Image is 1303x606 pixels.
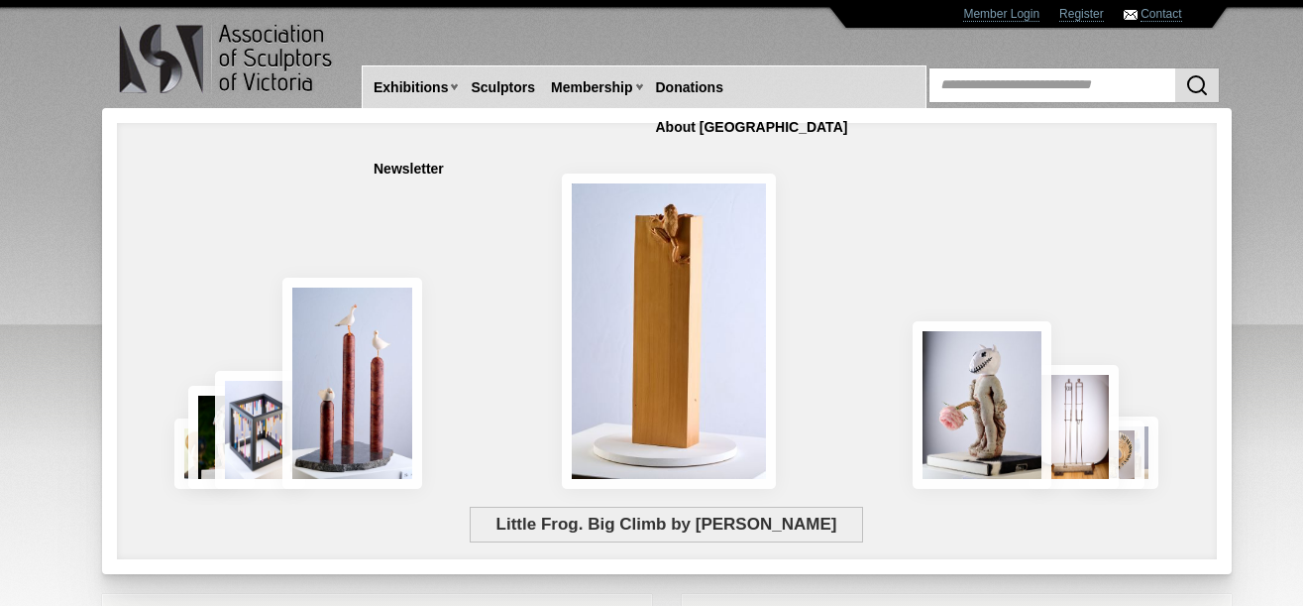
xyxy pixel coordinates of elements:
a: Exhibitions [366,69,456,106]
img: Rising Tides [282,278,423,489]
img: logo.png [118,20,336,98]
a: Register [1059,7,1104,22]
img: Waiting together for the Home coming [1107,417,1158,489]
a: Donations [648,69,731,106]
a: Member Login [963,7,1039,22]
a: Sculptors [463,69,543,106]
a: Newsletter [366,151,452,187]
a: Membership [543,69,640,106]
img: Swingers [1029,365,1119,489]
a: Contact [1140,7,1181,22]
img: Search [1185,73,1209,97]
span: Little Frog. Big Climb by [PERSON_NAME] [470,507,863,543]
img: Contact ASV [1124,10,1138,20]
a: About [GEOGRAPHIC_DATA] [648,109,856,146]
img: Let There Be Light [913,321,1052,489]
img: Little Frog. Big Climb [562,174,776,489]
